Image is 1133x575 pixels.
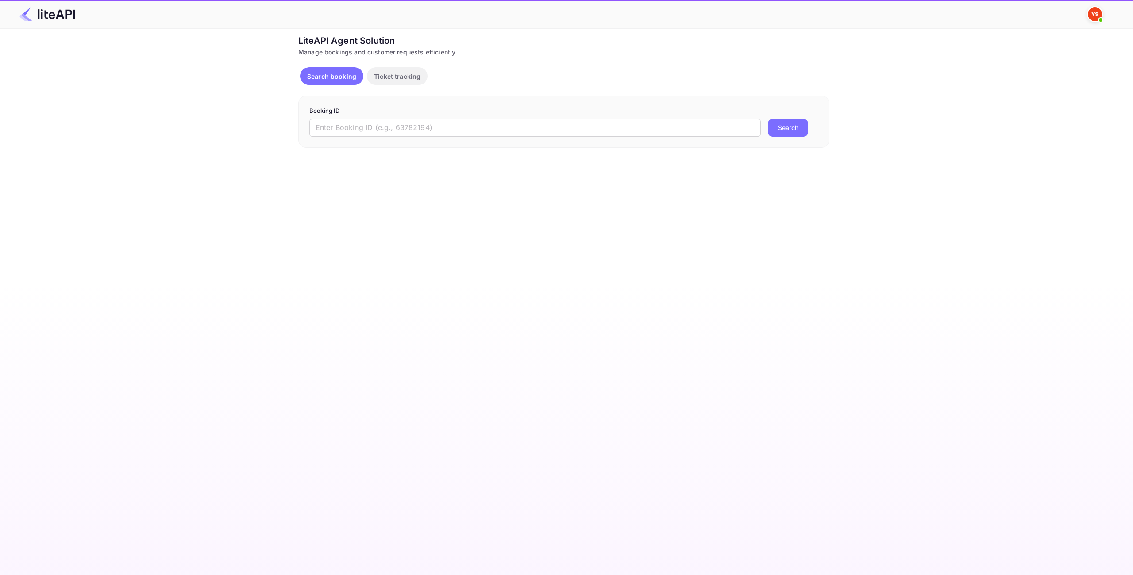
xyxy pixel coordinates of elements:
p: Ticket tracking [374,72,420,81]
div: Manage bookings and customer requests efficiently. [298,47,829,57]
p: Search booking [307,72,356,81]
div: LiteAPI Agent Solution [298,34,829,47]
input: Enter Booking ID (e.g., 63782194) [309,119,761,137]
img: LiteAPI Logo [19,7,75,21]
button: Search [768,119,808,137]
p: Booking ID [309,107,818,115]
img: Yandex Support [1088,7,1102,21]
